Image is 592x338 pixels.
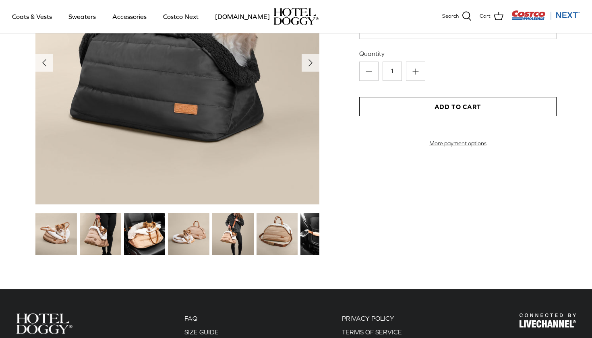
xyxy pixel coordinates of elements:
[511,10,580,20] img: Costco Next
[383,62,402,81] input: Quantity
[480,11,503,22] a: Cart
[359,140,557,147] a: More payment options
[16,313,72,334] img: Hotel Doggy Costco Next
[208,3,277,30] a: [DOMAIN_NAME]
[5,3,59,30] a: Coats & Vests
[442,11,472,22] a: Search
[342,328,402,336] a: TERMS OF SERVICE
[302,54,319,72] button: Next
[511,15,580,21] a: Visit Costco Next
[359,49,557,58] label: Quantity
[342,315,394,322] a: PRIVACY POLICY
[156,3,206,30] a: Costco Next
[520,313,576,328] img: Hotel Doggy Costco Next
[124,213,166,255] img: small dog in a tan dog carrier on a black seat in the car
[480,12,491,21] span: Cart
[273,8,319,25] img: hoteldoggycom
[61,3,103,30] a: Sweaters
[442,12,459,21] span: Search
[184,315,197,322] a: FAQ
[35,54,53,72] button: Previous
[359,97,557,116] button: Add to Cart
[105,3,154,30] a: Accessories
[273,8,319,25] a: hoteldoggy.com hoteldoggycom
[184,328,219,336] a: SIZE GUIDE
